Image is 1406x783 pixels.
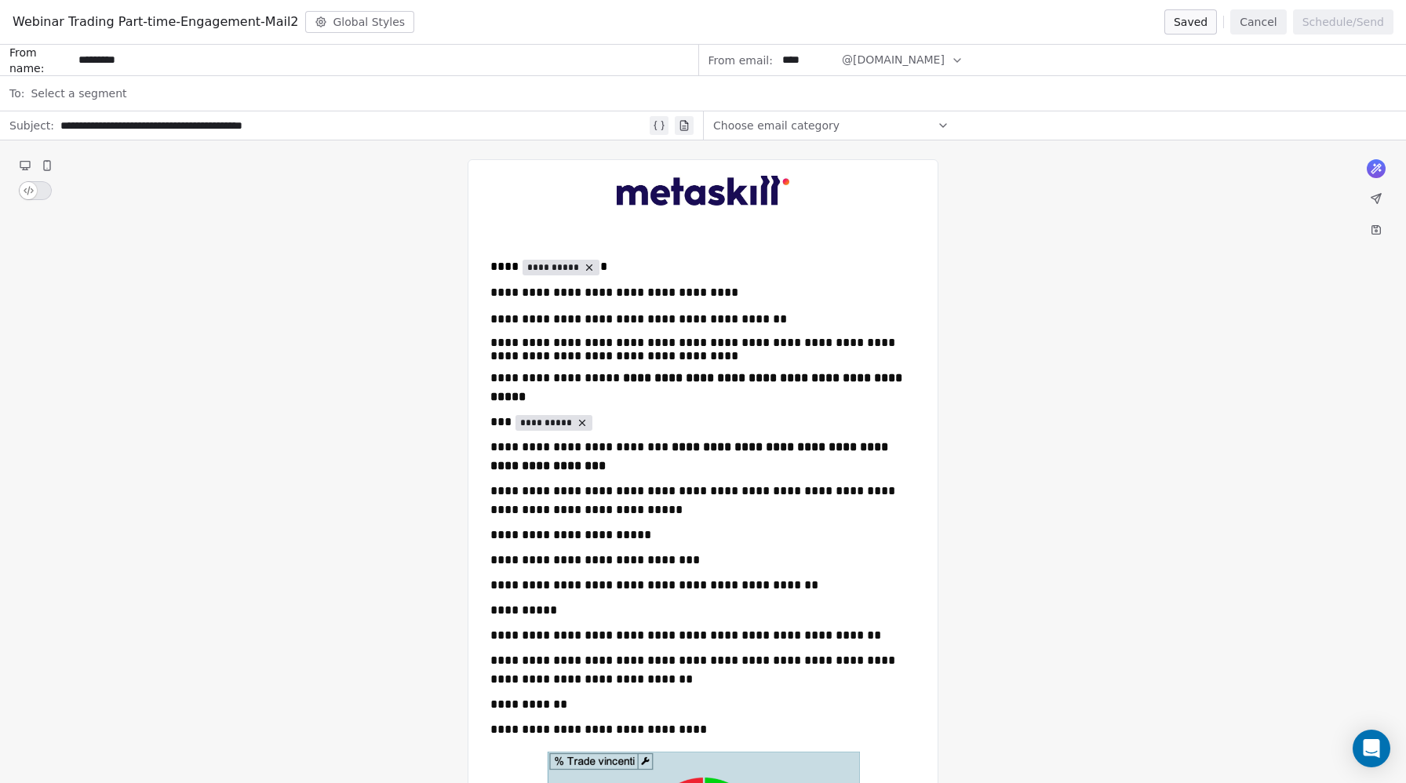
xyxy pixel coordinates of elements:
span: Choose email category [713,118,840,133]
span: Select a segment [31,86,126,101]
span: From email: [708,53,773,68]
span: From name: [9,45,72,76]
span: Webinar Trading Part-time-Engagement-Mail2 [13,13,299,31]
button: Global Styles [305,11,415,33]
span: Subject: [9,118,54,138]
span: To: [9,86,24,101]
button: Schedule/Send [1293,9,1393,35]
button: Cancel [1230,9,1286,35]
span: @[DOMAIN_NAME] [842,52,945,68]
button: Saved [1164,9,1217,35]
div: Open Intercom Messenger [1353,730,1390,767]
